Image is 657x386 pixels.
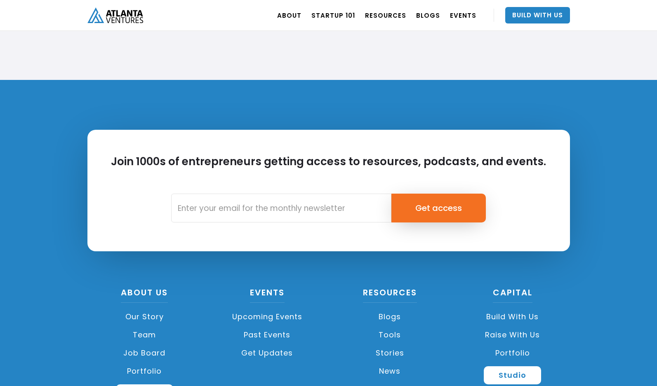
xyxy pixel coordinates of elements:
a: RESOURCES [365,4,406,27]
a: Job Board [87,344,202,362]
a: Tools [333,326,447,344]
input: Enter your email for the monthly newsletter [171,194,391,222]
a: Startup 101 [311,4,355,27]
a: Build With Us [505,7,570,23]
a: Events [250,287,285,303]
a: Raise with Us [455,326,570,344]
a: EVENTS [450,4,476,27]
a: Resources [363,287,417,303]
a: Get Updates [210,344,325,362]
a: CAPITAL [493,287,532,303]
a: Studio [484,366,541,384]
a: Stories [333,344,447,362]
a: Blogs [333,308,447,326]
a: BLOGS [416,4,440,27]
a: Past Events [210,326,325,344]
form: Email Form [171,194,486,222]
a: Build with us [455,308,570,326]
a: ABOUT [277,4,301,27]
input: Get access [391,194,486,222]
a: About US [121,287,168,303]
h2: Join 1000s of entrepreneurs getting access to resources, podcasts, and events. [111,154,546,183]
a: Upcoming Events [210,308,325,326]
a: News [333,362,447,380]
a: Our Story [87,308,202,326]
a: Portfolio [455,344,570,362]
a: Portfolio [87,362,202,380]
a: Team [87,326,202,344]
